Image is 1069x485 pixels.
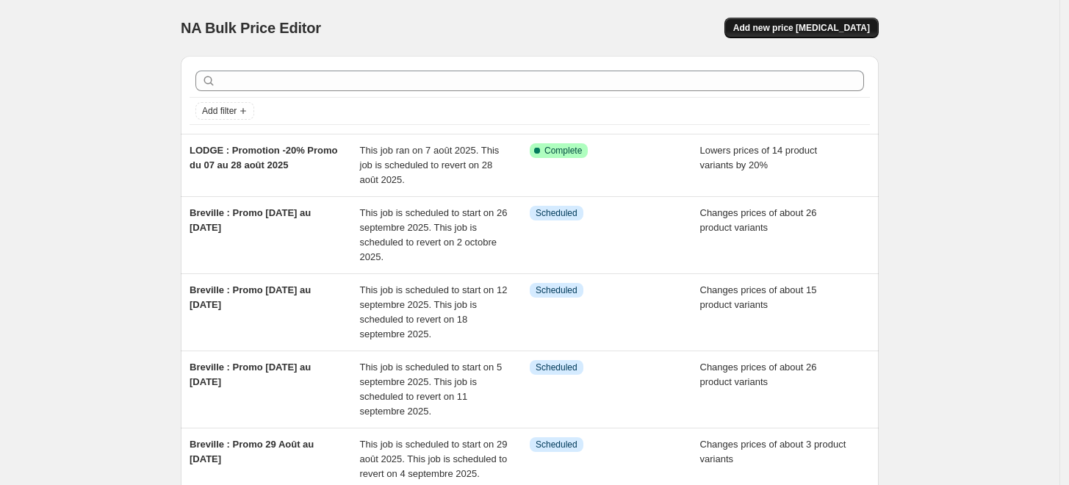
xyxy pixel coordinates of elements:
span: This job ran on 7 août 2025. This job is scheduled to revert on 28 août 2025. [360,145,500,185]
span: LODGE : Promotion -20% Promo du 07 au 28 août 2025 [190,145,338,170]
span: Changes prices of about 26 product variants [700,362,817,387]
span: Add filter [202,105,237,117]
button: Add filter [195,102,254,120]
span: This job is scheduled to start on 12 septembre 2025. This job is scheduled to revert on 18 septem... [360,284,508,339]
span: Breville : Promo [DATE] au [DATE] [190,207,311,233]
span: Changes prices of about 15 product variants [700,284,817,310]
span: Complete [544,145,582,157]
span: Breville : Promo 29 Août au [DATE] [190,439,314,464]
span: Lowers prices of 14 product variants by 20% [700,145,818,170]
span: This job is scheduled to start on 26 septembre 2025. This job is scheduled to revert on 2 octobre... [360,207,508,262]
span: Breville : Promo [DATE] au [DATE] [190,284,311,310]
span: This job is scheduled to start on 5 septembre 2025. This job is scheduled to revert on 11 septemb... [360,362,503,417]
span: Changes prices of about 3 product variants [700,439,846,464]
span: Add new price [MEDICAL_DATA] [733,22,870,34]
span: Scheduled [536,284,577,296]
span: Scheduled [536,362,577,373]
span: This job is scheduled to start on 29 août 2025. This job is scheduled to revert on 4 septembre 2025. [360,439,508,479]
span: Scheduled [536,439,577,450]
button: Add new price [MEDICAL_DATA] [724,18,879,38]
span: Changes prices of about 26 product variants [700,207,817,233]
span: Scheduled [536,207,577,219]
span: NA Bulk Price Editor [181,20,321,36]
span: Breville : Promo [DATE] au [DATE] [190,362,311,387]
